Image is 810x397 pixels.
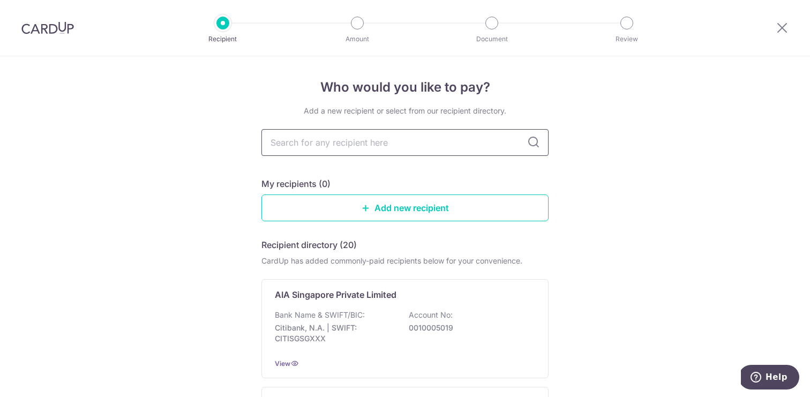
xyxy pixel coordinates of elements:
p: 0010005019 [409,323,529,333]
p: AIA Singapore Private Limited [275,288,396,301]
p: Amount [318,34,397,44]
a: Add new recipient [261,194,549,221]
h5: My recipients (0) [261,177,331,190]
div: CardUp has added commonly-paid recipients below for your convenience. [261,256,549,266]
p: Citibank, N.A. | SWIFT: CITISGSGXXX [275,323,395,344]
img: CardUp [21,21,74,34]
h4: Who would you like to pay? [261,78,549,97]
input: Search for any recipient here [261,129,549,156]
a: View [275,359,290,368]
p: Bank Name & SWIFT/BIC: [275,310,365,320]
p: Document [452,34,531,44]
p: Review [587,34,666,44]
h5: Recipient directory (20) [261,238,357,251]
div: Add a new recipient or select from our recipient directory. [261,106,549,116]
p: Recipient [183,34,262,44]
p: Account No: [409,310,453,320]
iframe: Opens a widget where you can find more information [741,365,799,392]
